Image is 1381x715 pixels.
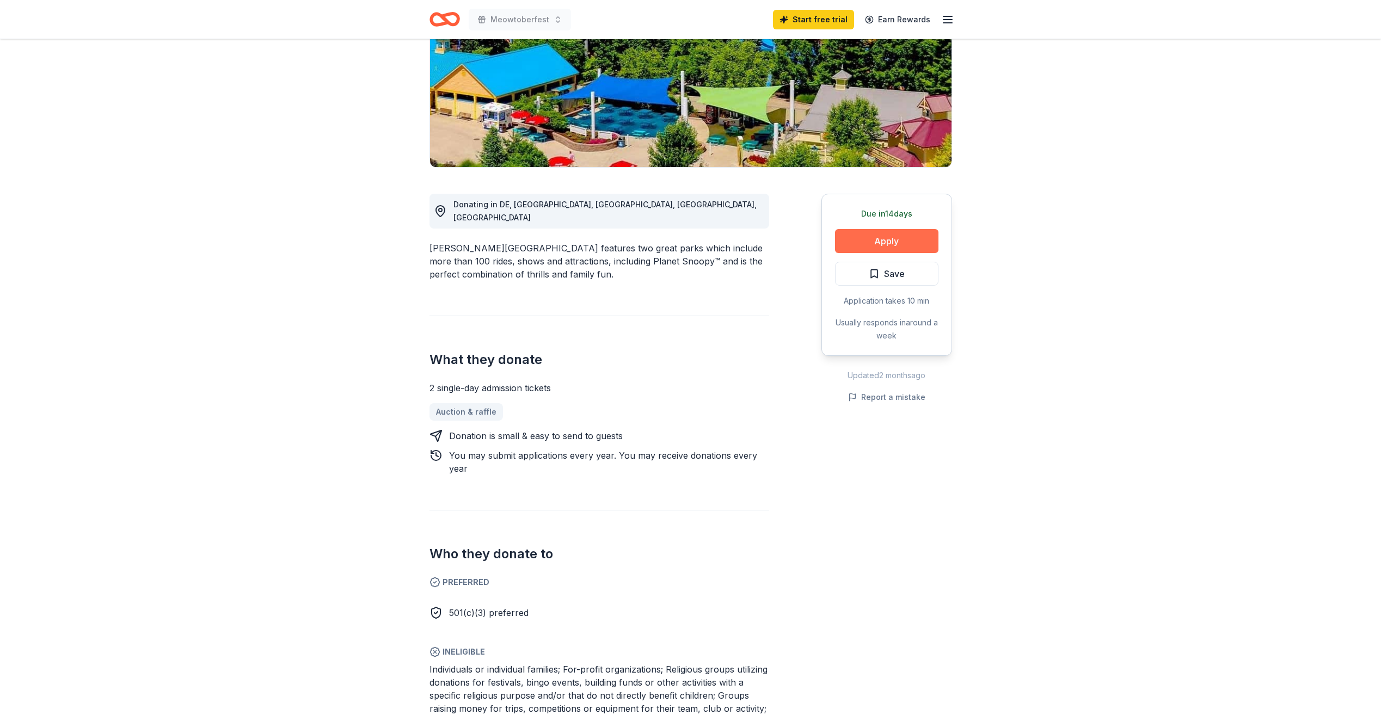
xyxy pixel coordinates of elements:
[821,369,952,382] div: Updated 2 months ago
[453,200,757,222] span: Donating in DE, [GEOGRAPHIC_DATA], [GEOGRAPHIC_DATA], [GEOGRAPHIC_DATA], [GEOGRAPHIC_DATA]
[773,10,854,29] a: Start free trial
[449,607,529,618] span: 501(c)(3) preferred
[429,645,769,658] span: Ineligible
[429,242,769,281] div: [PERSON_NAME][GEOGRAPHIC_DATA] features two great parks which include more than 100 rides, shows ...
[884,267,905,281] span: Save
[449,449,769,475] div: You may submit applications every year . You may receive donations every year
[469,9,571,30] button: Meowtoberfest
[835,316,938,342] div: Usually responds in around a week
[429,545,769,563] h2: Who they donate to
[835,262,938,286] button: Save
[429,381,769,395] div: 2 single-day admission tickets
[835,294,938,307] div: Application takes 10 min
[429,7,460,32] a: Home
[490,13,549,26] span: Meowtoberfest
[449,429,623,442] div: Donation is small & easy to send to guests
[858,10,937,29] a: Earn Rewards
[848,391,925,404] button: Report a mistake
[835,207,938,220] div: Due in 14 days
[429,351,769,368] h2: What they donate
[835,229,938,253] button: Apply
[429,403,503,421] a: Auction & raffle
[429,576,769,589] span: Preferred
